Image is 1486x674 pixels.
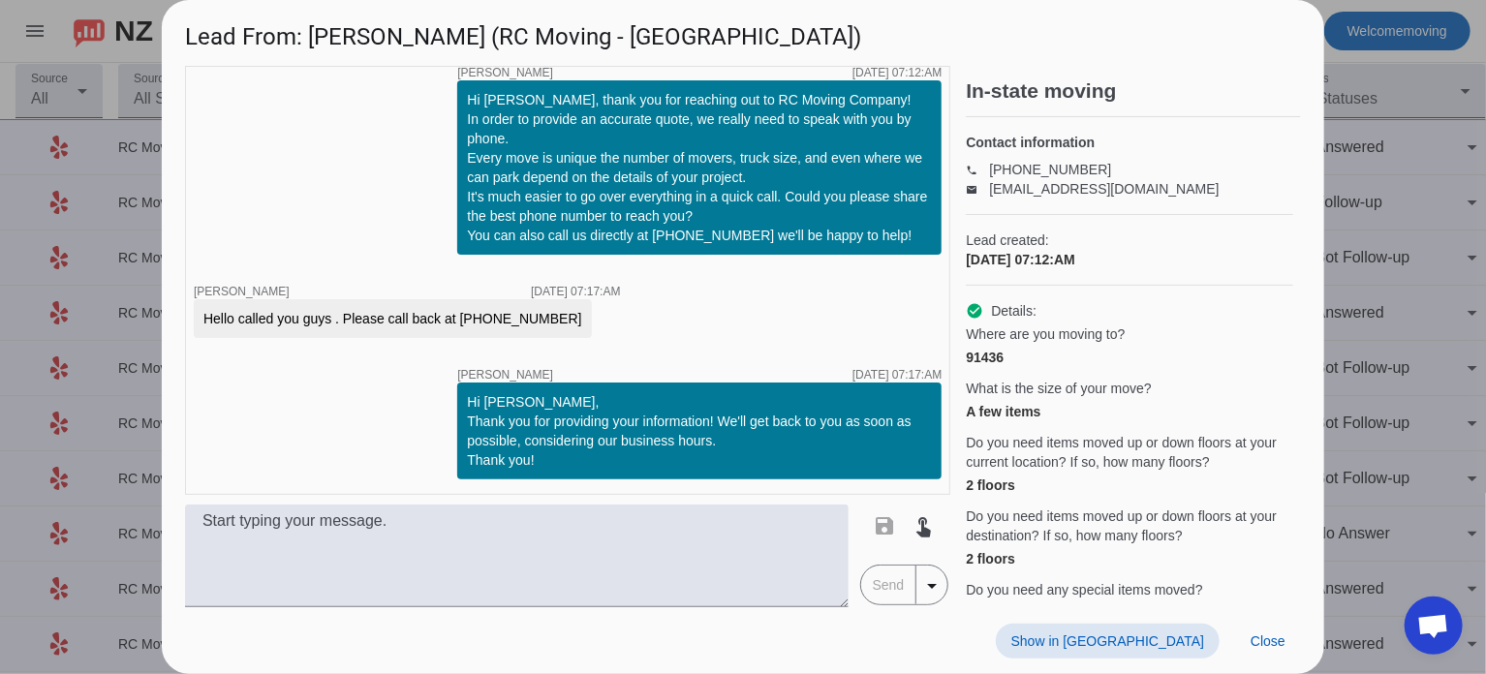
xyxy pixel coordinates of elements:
[467,90,932,245] div: Hi [PERSON_NAME], thank you for reaching out to RC Moving Company! In order to provide an accurat...
[913,514,936,537] mat-icon: touch_app
[203,309,582,328] div: Hello called you guys . Please call back at [PHONE_NUMBER]
[989,162,1111,177] a: [PHONE_NUMBER]
[966,549,1293,568] div: 2 floors
[966,230,1293,250] span: Lead created:
[1011,633,1204,649] span: Show in [GEOGRAPHIC_DATA]
[457,67,553,78] span: [PERSON_NAME]
[457,369,553,381] span: [PERSON_NAME]
[194,285,290,298] span: [PERSON_NAME]
[966,402,1293,421] div: A few items
[852,369,942,381] div: [DATE] 07:17:AM
[966,433,1293,472] span: Do you need items moved up or down floors at your current location? If so, how many floors?
[966,580,1202,599] span: Do you need any special items moved?
[966,379,1151,398] span: What is the size of your move?
[966,165,989,174] mat-icon: phone
[920,574,944,597] mat-icon: arrow_drop_down
[966,302,983,320] mat-icon: check_circle
[852,67,942,78] div: [DATE] 07:12:AM
[966,81,1301,101] h2: In-state moving
[966,475,1293,495] div: 2 floors
[989,181,1219,197] a: [EMAIL_ADDRESS][DOMAIN_NAME]
[531,286,620,297] div: [DATE] 07:17:AM
[966,506,1293,545] span: Do you need items moved up or down floors at your destination? If so, how many floors?
[996,624,1220,659] button: Show in [GEOGRAPHIC_DATA]
[966,184,989,194] mat-icon: email
[467,392,932,470] div: Hi [PERSON_NAME], Thank you for providing your information! We'll get back to you as soon as poss...
[966,250,1293,269] div: [DATE] 07:12:AM
[1405,597,1463,655] div: Open chat
[991,301,1037,321] span: Details:
[966,348,1293,367] div: 91436
[966,603,1293,623] div: Large appliances
[1251,633,1285,649] span: Close
[966,133,1293,152] h4: Contact information
[966,324,1125,344] span: Where are you moving to?
[1235,624,1301,659] button: Close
